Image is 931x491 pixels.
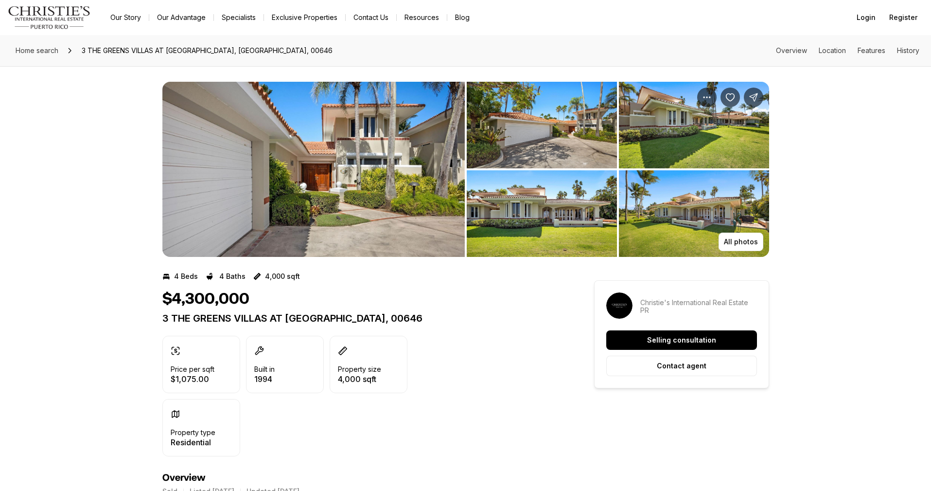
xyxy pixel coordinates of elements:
button: View image gallery [467,170,617,257]
a: Skip to: Features [858,46,885,55]
p: Christie's International Real Estate PR [640,299,757,314]
a: Home search [12,43,62,58]
button: Property options [697,88,717,107]
a: Resources [397,11,447,24]
p: Selling consultation [647,336,716,344]
button: Login [851,8,881,27]
span: Login [857,14,876,21]
button: Save Property: 3 THE GREENS VILLAS AT DORADO BEACH [720,88,740,107]
span: 3 THE GREENS VILLAS AT [GEOGRAPHIC_DATA], [GEOGRAPHIC_DATA], 00646 [78,43,336,58]
a: Our Advantage [149,11,213,24]
p: 4 Beds [174,273,198,280]
p: Price per sqft [171,365,214,373]
li: 2 of 10 [467,82,769,257]
p: Property type [171,429,215,436]
span: Home search [16,46,58,55]
div: Listing Photos [162,82,769,257]
a: Exclusive Properties [264,11,345,24]
a: Our Story [103,11,149,24]
p: 1994 [254,375,275,383]
span: Register [889,14,917,21]
h1: $4,300,000 [162,290,249,309]
button: View image gallery [619,170,769,257]
button: View image gallery [467,82,617,168]
a: Skip to: Location [819,46,846,55]
a: Blog [447,11,477,24]
p: Built in [254,365,275,373]
button: View image gallery [162,82,465,257]
button: Share Property: 3 THE GREENS VILLAS AT DORADO BEACH [744,88,763,107]
li: 1 of 10 [162,82,465,257]
button: Selling consultation [606,330,757,350]
p: 4,000 sqft [338,375,381,383]
p: 4,000 sqft [265,273,300,280]
button: View image gallery [619,82,769,168]
p: 4 Baths [219,273,246,280]
button: Contact Us [346,11,396,24]
button: All photos [719,233,763,251]
nav: Page section menu [776,47,919,55]
p: $1,075.00 [171,375,214,383]
a: Specialists [214,11,263,24]
p: Property size [338,365,381,373]
p: Residential [171,438,215,446]
img: logo [8,6,91,29]
button: Register [883,8,923,27]
p: 3 THE GREENS VILLAS AT [GEOGRAPHIC_DATA], 00646 [162,312,559,324]
h4: Overview [162,472,559,484]
p: Contact agent [657,362,706,370]
button: Contact agent [606,356,757,376]
a: Skip to: Overview [776,46,807,55]
p: All photos [724,238,758,246]
a: Skip to: History [897,46,919,55]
